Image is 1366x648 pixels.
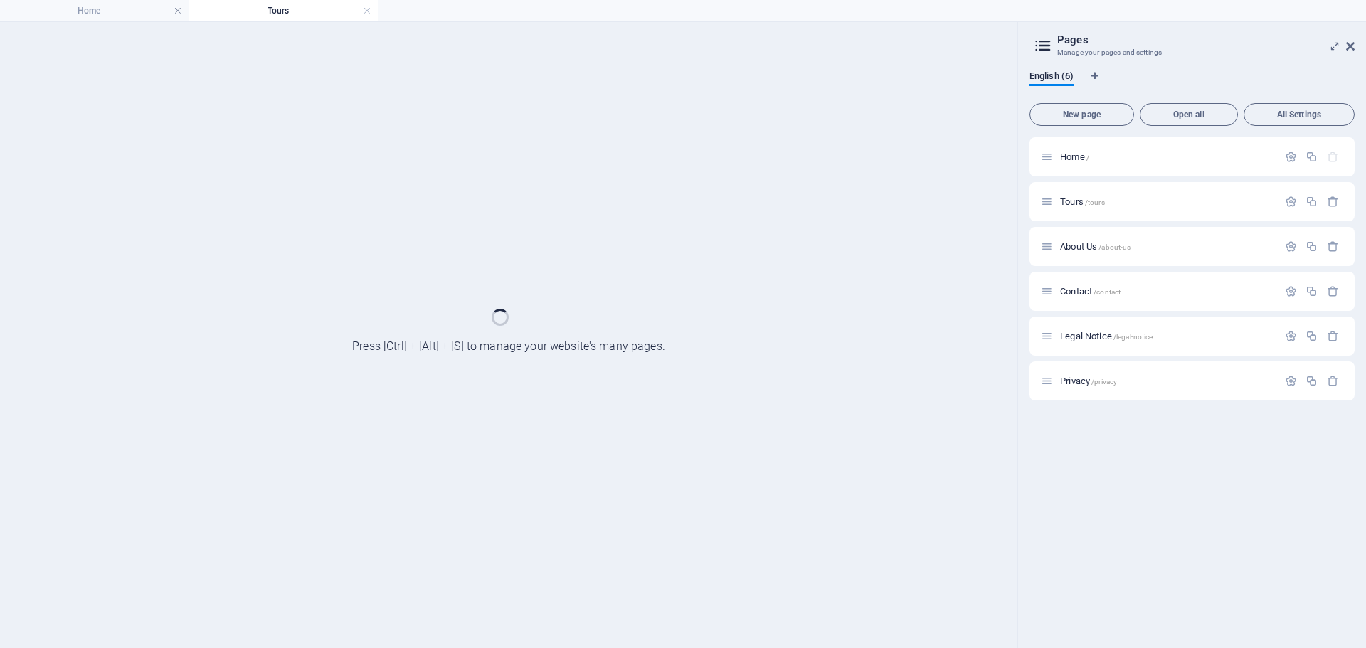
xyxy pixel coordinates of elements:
[1327,240,1339,253] div: Remove
[1250,110,1348,119] span: All Settings
[1060,376,1117,386] span: Click to open page
[1098,243,1131,251] span: /about-us
[1285,330,1297,342] div: Settings
[1060,196,1105,207] span: Click to open page
[1306,196,1318,208] div: Duplicate
[1327,151,1339,163] div: The startpage cannot be deleted
[1057,33,1355,46] h2: Pages
[1285,375,1297,387] div: Settings
[1091,378,1117,386] span: /privacy
[1029,70,1355,97] div: Language Tabs
[1056,152,1278,161] div: Home/
[1244,103,1355,126] button: All Settings
[1056,331,1278,341] div: Legal Notice/legal-notice
[1057,46,1326,59] h3: Manage your pages and settings
[1285,196,1297,208] div: Settings
[1306,375,1318,387] div: Duplicate
[1060,286,1121,297] span: Click to open page
[1306,240,1318,253] div: Duplicate
[1285,240,1297,253] div: Settings
[1060,152,1089,162] span: Click to open page
[1029,68,1074,87] span: English (6)
[1060,241,1131,252] span: Click to open page
[1029,103,1134,126] button: New page
[1056,197,1278,206] div: Tours/tours
[1306,285,1318,297] div: Duplicate
[1306,330,1318,342] div: Duplicate
[189,3,378,18] h4: Tours
[1056,242,1278,251] div: About Us/about-us
[1036,110,1128,119] span: New page
[1285,151,1297,163] div: Settings
[1327,285,1339,297] div: Remove
[1086,154,1089,161] span: /
[1094,288,1121,296] span: /contact
[1056,287,1278,296] div: Contact/contact
[1327,330,1339,342] div: Remove
[1306,151,1318,163] div: Duplicate
[1056,376,1278,386] div: Privacy/privacy
[1327,196,1339,208] div: Remove
[1140,103,1238,126] button: Open all
[1113,333,1153,341] span: /legal-notice
[1285,285,1297,297] div: Settings
[1060,331,1153,341] span: Click to open page
[1085,198,1105,206] span: /tours
[1327,375,1339,387] div: Remove
[1146,110,1232,119] span: Open all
